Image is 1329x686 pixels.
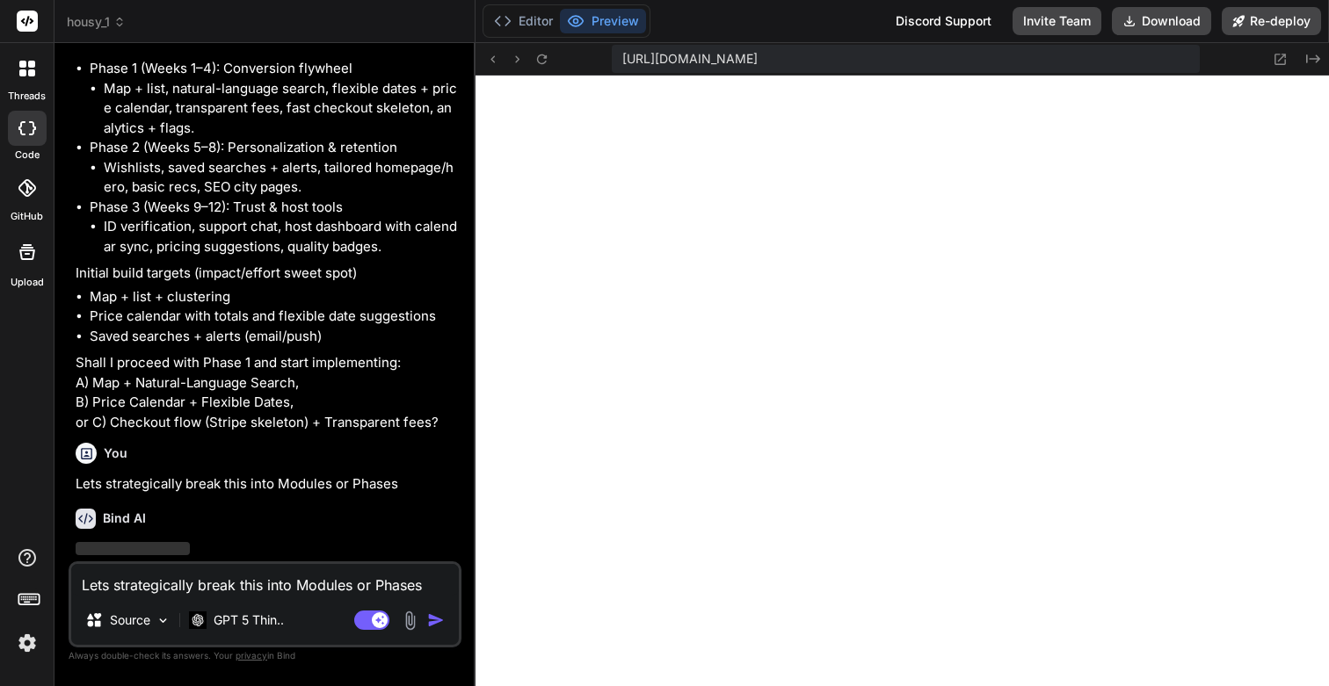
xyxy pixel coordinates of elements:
[90,138,458,198] li: Phase 2 (Weeks 5–8): Personalization & retention
[156,613,171,628] img: Pick Models
[11,209,43,224] label: GitHub
[90,327,458,347] li: Saved searches + alerts (email/push)
[214,611,284,629] p: GPT 5 Thin..
[1013,7,1101,35] button: Invite Team
[76,264,458,284] p: Initial build targets (impact/effort sweet spot)
[67,13,126,31] span: housy_1
[885,7,1002,35] div: Discord Support
[15,148,40,162] label: code
[90,287,458,307] li: Map + list + clustering
[236,650,267,661] span: privacy
[400,610,420,631] img: attachment
[69,647,461,664] p: Always double-check its answers. Your in Bind
[189,611,207,628] img: GPT 5 Thinking High
[90,307,458,327] li: Price calendar with totals and flexible date suggestions
[11,275,44,290] label: Upload
[110,611,150,629] p: Source
[104,217,458,256] li: ID verification, support chat, host dashboard with calendar sync, pricing suggestions, quality ba...
[487,9,560,33] button: Editor
[90,198,458,257] li: Phase 3 (Weeks 9–12): Trust & host tools
[76,542,190,555] span: ‌
[90,59,458,138] li: Phase 1 (Weeks 1–4): Conversion flywheel
[104,444,127,462] h6: You
[427,611,445,629] img: icon
[76,353,458,432] p: Shall I proceed with Phase 1 and start implementing: A) Map + Natural-Language Search, B) Price C...
[103,509,146,527] h6: Bind AI
[104,79,458,139] li: Map + list, natural-language search, flexible dates + price calendar, transparent fees, fast chec...
[104,158,458,198] li: Wishlists, saved searches + alerts, tailored homepage/hero, basic recs, SEO city pages.
[76,474,458,495] p: Lets strategically break this into Modules or Phases
[622,50,758,68] span: [URL][DOMAIN_NAME]
[1112,7,1211,35] button: Download
[8,89,46,104] label: threads
[560,9,646,33] button: Preview
[1222,7,1321,35] button: Re-deploy
[12,628,42,658] img: settings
